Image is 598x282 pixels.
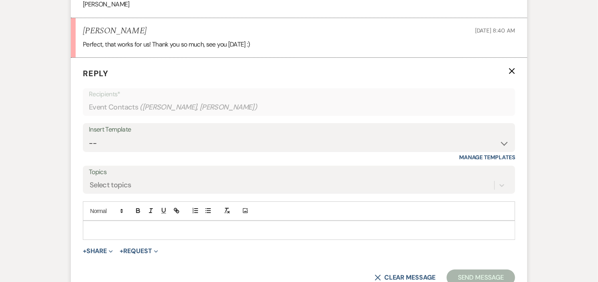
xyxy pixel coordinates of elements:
[90,180,131,191] div: Select topics
[459,154,515,161] a: Manage Templates
[89,124,509,136] div: Insert Template
[89,166,509,178] label: Topics
[89,99,509,115] div: Event Contacts
[83,68,108,79] span: Reply
[475,27,515,34] span: [DATE] 8:40 AM
[83,248,113,254] button: Share
[375,274,435,281] button: Clear message
[89,89,509,99] p: Recipients*
[140,102,257,113] span: ( [PERSON_NAME], [PERSON_NAME] )
[120,248,124,254] span: +
[120,248,158,254] button: Request
[83,248,86,254] span: +
[83,26,146,36] h5: [PERSON_NAME]
[83,39,515,50] p: Perfect, that works for us! Thank you so much, see you [DATE] :)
